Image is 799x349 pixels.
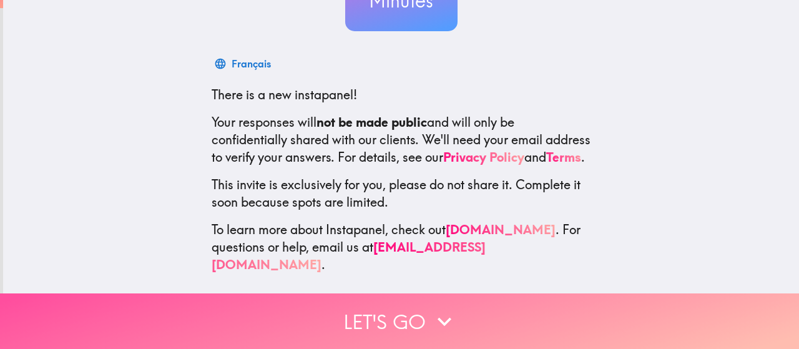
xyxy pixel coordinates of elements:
span: There is a new instapanel! [212,87,357,102]
b: not be made public [316,114,427,130]
p: Your responses will and will only be confidentially shared with our clients. We'll need your emai... [212,114,591,166]
a: Terms [546,149,581,165]
p: This invite is exclusively for you, please do not share it. Complete it soon because spots are li... [212,176,591,211]
a: [EMAIL_ADDRESS][DOMAIN_NAME] [212,239,486,272]
div: Français [232,55,271,72]
p: To learn more about Instapanel, check out . For questions or help, email us at . [212,221,591,273]
a: Privacy Policy [443,149,524,165]
button: Français [212,51,276,76]
a: [DOMAIN_NAME] [446,222,556,237]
